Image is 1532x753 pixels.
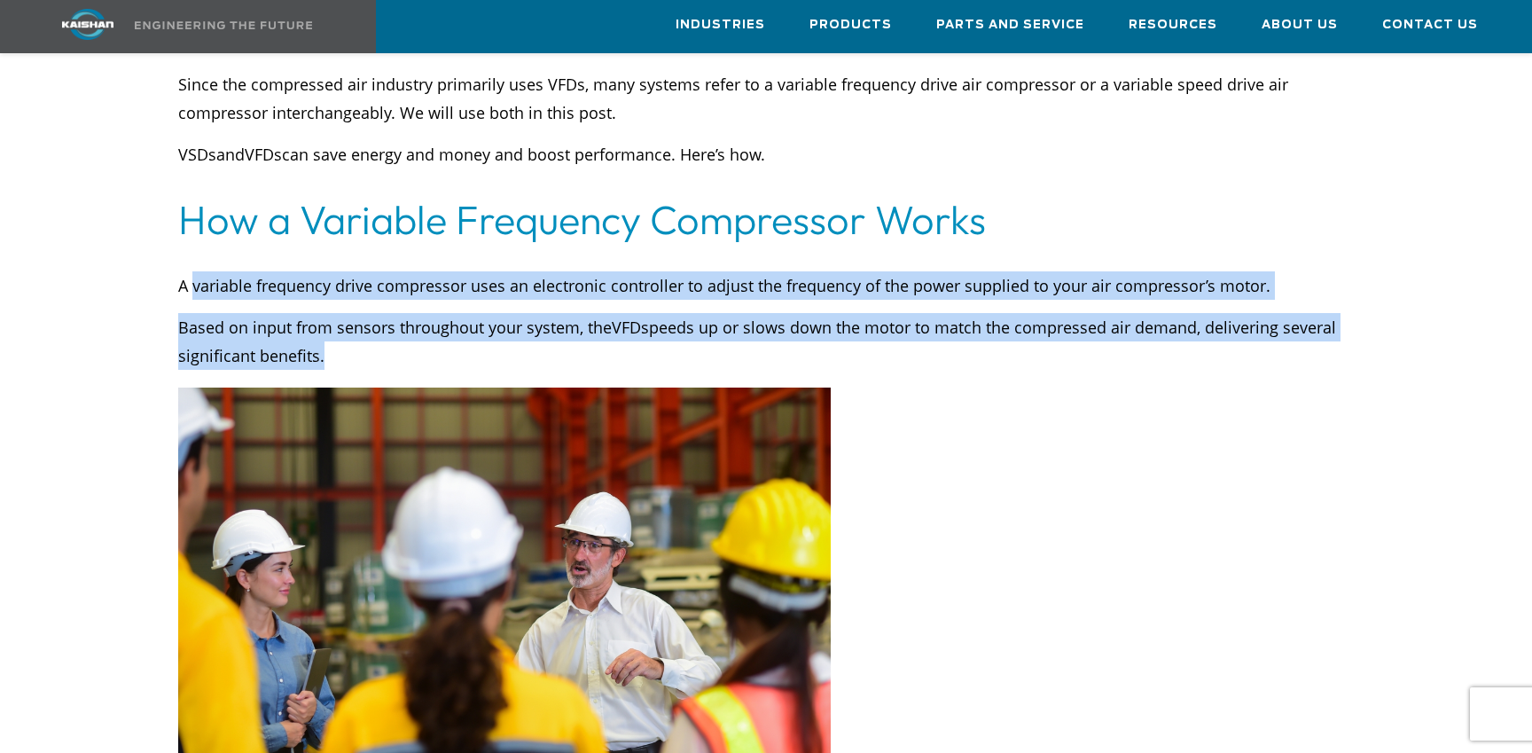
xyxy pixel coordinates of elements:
span: VFD [612,317,641,338]
a: Industries [676,1,765,49]
img: kaishan logo [21,9,154,40]
span: Industries [676,15,765,35]
a: Products [809,1,892,49]
p: and can save energy and money and boost performance. Here’s how. [178,140,1354,169]
span: Resources [1129,15,1217,35]
a: About Us [1262,1,1338,49]
p: Since the compressed air industry primarily uses VFDs, many systems refer to a variable frequency... [178,70,1354,127]
span: Products [809,15,892,35]
a: Resources [1129,1,1217,49]
h2: How a Variable Frequency Compressor Works [178,195,1354,245]
span: Parts and Service [936,15,1084,35]
p: Based on input from sensors throughout your system, the speeds up or slows down the motor to matc... [178,313,1354,370]
span: VSDs [178,144,216,165]
span: Contact Us [1382,15,1478,35]
a: Contact Us [1382,1,1478,49]
span: VFDs [245,144,282,165]
p: A variable frequency drive compressor uses an electronic controller to adjust the frequency of th... [178,271,1354,300]
img: Engineering the future [135,21,312,29]
a: Parts and Service [936,1,1084,49]
span: About Us [1262,15,1338,35]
